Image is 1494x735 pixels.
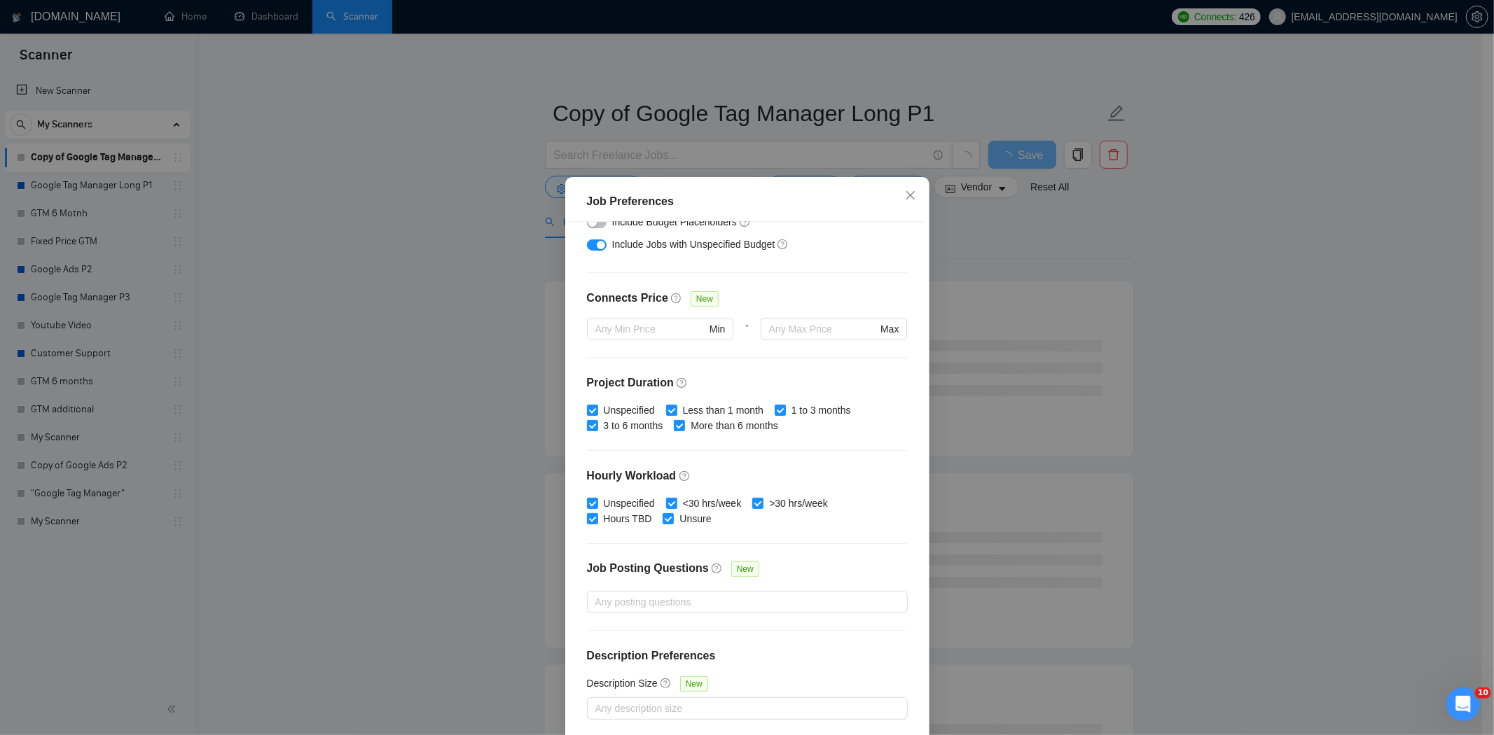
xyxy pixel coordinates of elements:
[677,377,688,388] span: question-circle
[674,511,717,526] span: Unsure
[598,511,658,526] span: Hours TBD
[587,468,908,484] h4: Hourly Workload
[710,321,726,337] span: Min
[598,418,669,433] span: 3 to 6 months
[777,239,789,250] span: question-circle
[763,496,834,511] span: >30 hrs/week
[660,678,672,689] span: question-circle
[769,321,878,337] input: Any Max Price
[612,239,775,250] span: Include Jobs with Unspecified Budget
[677,402,769,418] span: Less than 1 month
[587,560,709,577] h4: Job Posting Questions
[677,496,747,511] span: <30 hrs/week
[786,402,857,418] span: 1 to 3 months
[587,647,908,664] h4: Description Preferences
[598,496,660,511] span: Unspecified
[612,216,737,227] span: Include Budget Placeholders
[679,470,691,482] span: question-circle
[1446,687,1480,721] iframe: Intercom live chat
[595,321,707,337] input: Any Min Price
[680,676,708,692] span: New
[587,290,668,307] h4: Connects Price
[740,216,751,227] span: question-circle
[905,190,916,201] span: close
[587,193,908,210] div: Job Preferences
[733,318,760,357] div: -
[880,321,899,337] span: Max
[892,177,929,215] button: Close
[731,561,759,577] span: New
[587,675,658,691] h5: Description Size
[587,374,908,391] h4: Project Duration
[691,291,719,307] span: New
[598,402,660,418] span: Unspecified
[712,563,723,574] span: question-circle
[685,418,784,433] span: More than 6 months
[671,293,682,304] span: question-circle
[1475,687,1491,699] span: 10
